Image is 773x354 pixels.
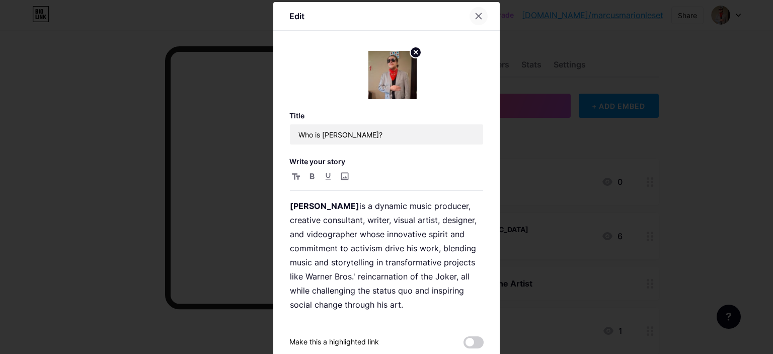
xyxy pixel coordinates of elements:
p: is a dynamic music producer, creative consultant, writer, visual artist, designer, and videograph... [290,199,483,312]
strong: [PERSON_NAME] [290,201,359,211]
div: Make this a highlighted link [289,336,379,348]
img: link_thumbnail [368,51,417,99]
h3: Write your story [289,157,484,166]
div: Edit [289,10,304,22]
h3: Title [289,111,484,120]
input: Title [290,124,483,145]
